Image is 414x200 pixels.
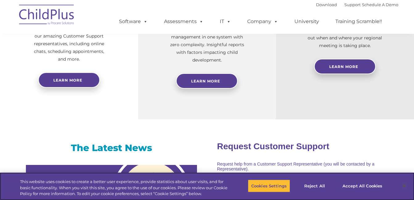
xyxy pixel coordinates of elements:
p: Experience and analyze child assessments and Head Start data management in one system with zero c... [169,18,245,64]
p: Need help with ChildPlus? We offer many convenient ways to contact our amazing Customer Support r... [31,17,107,63]
span: Last name [86,41,105,45]
span: Learn More [191,79,220,83]
div: This website uses cookies to create a better user experience, provide statistics about user visit... [20,179,228,197]
a: Download [316,2,337,7]
a: Assessments [158,15,210,28]
font: | [316,2,398,7]
a: Support [344,2,361,7]
a: University [288,15,325,28]
a: Learn More [176,73,238,89]
a: Schedule A Demo [362,2,398,7]
h3: The Latest News [26,142,197,154]
a: IT [214,15,237,28]
span: Phone number [86,66,112,70]
span: Learn More [329,64,358,69]
a: Training Scramble!! [329,15,388,28]
img: ChildPlus by Procare Solutions [16,0,78,31]
button: Close [397,179,411,193]
a: Learn More [314,59,376,74]
a: Company [241,15,284,28]
a: Learn more [38,72,100,88]
span: Learn more [53,78,82,82]
a: Software [113,15,154,28]
button: Reject All [295,179,334,192]
button: Cookies Settings [248,179,290,192]
button: Accept All Cookies [339,179,386,192]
